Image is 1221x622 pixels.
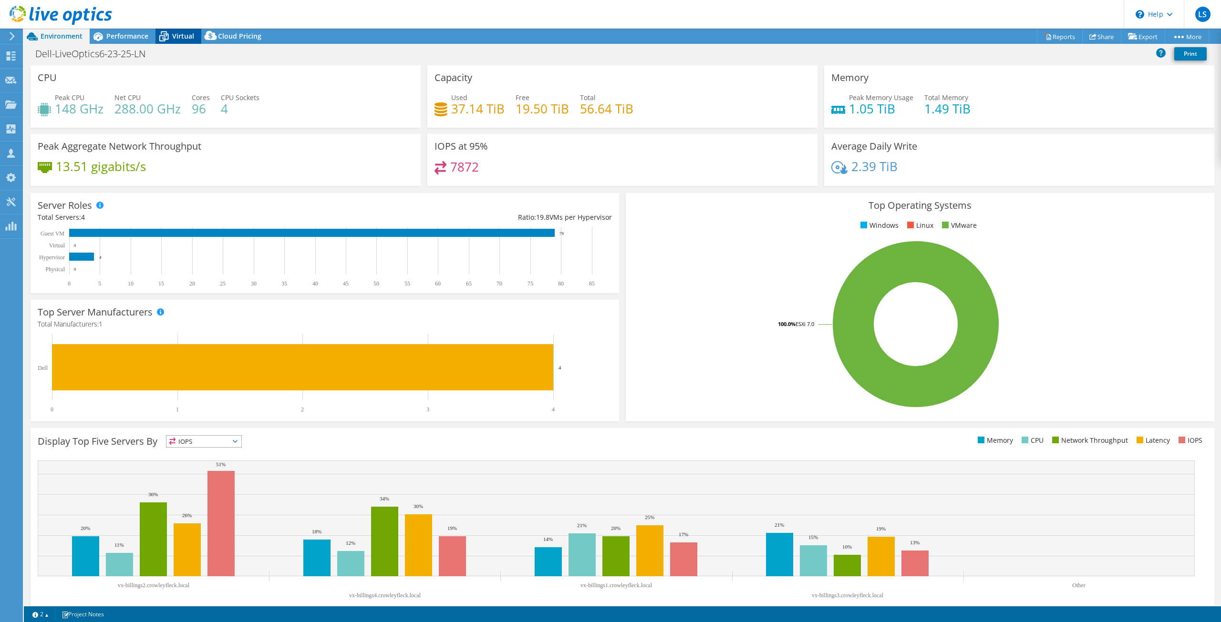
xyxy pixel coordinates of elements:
a: Reports [1037,29,1083,44]
text: Other [1072,582,1085,589]
text: 13% [910,540,920,545]
text: 15 [158,280,164,287]
h3: Server Roles [38,200,92,211]
li: VMware [940,220,977,231]
text: 0 [68,280,71,287]
text: 0 [74,243,76,248]
span: Used [451,93,467,102]
h3: Capacity [435,72,472,83]
li: Latency [1134,435,1170,446]
li: Memory [975,435,1013,446]
h3: CPU [38,72,57,83]
li: Network Throughput [1050,435,1128,446]
h4: 37.14 TiB [451,103,505,114]
text: 11% [114,542,124,548]
text: 12% [346,540,355,546]
h3: Average Daily Write [831,141,917,152]
h4: 4 [221,103,259,114]
h4: 96 [192,103,210,114]
span: 1 [99,319,103,328]
text: 35 [281,280,287,287]
span: Cloud Pricing [218,31,261,41]
text: 75 [528,280,533,287]
span: IOPS [166,436,241,447]
span: Free [516,93,529,102]
text: 30 [251,280,257,287]
text: 45 [343,280,349,287]
a: 2 [26,608,55,620]
text: 20% [611,525,621,531]
text: 55 [404,280,410,287]
h4: 2.39 TiB [851,161,898,172]
h4: 1.05 TiB [849,103,913,114]
text: Dell [38,365,48,371]
text: 10% [842,544,852,550]
text: 21% [577,522,587,528]
h3: IOPS at 95% [435,141,488,152]
text: 0 [74,267,76,272]
tspan: ESXi 7.0 [796,320,814,327]
span: Environment [41,31,83,41]
text: 4 [552,406,555,413]
text: 21% [775,522,784,528]
text: 20 [189,280,195,287]
h3: Top Server Manufacturers [38,307,153,317]
text: 40 [312,280,318,287]
span: Total Memory [924,93,968,102]
span: 4 [81,213,85,222]
text: 20% [81,525,90,531]
a: Share [1082,29,1121,44]
text: 19% [876,526,886,531]
h4: 19.50 TiB [516,103,569,114]
h4: 148 GHz [55,103,103,114]
text: 25 [220,280,226,287]
span: Peak CPU [55,93,84,102]
span: Total [580,93,596,102]
span: Peak Memory Usage [849,93,913,102]
text: 80 [558,280,564,287]
div: Total Servers: [38,212,325,223]
span: Cores [192,93,210,102]
text: 79 [559,231,564,236]
text: 17% [679,531,688,537]
tspan: 100.0% [778,320,796,327]
svg: \n [1136,10,1144,19]
a: Export [1121,29,1165,44]
h3: Peak Aggregate Network Throughput [38,141,201,152]
text: Physical [45,266,65,273]
h4: Total Manufacturers: [38,319,612,329]
text: 3 [426,406,429,413]
text: 0 [51,406,53,413]
text: 60 [435,280,441,287]
h1: Dell-LiveOptics6-23-25-LN [31,49,160,59]
text: 4 [559,365,561,370]
text: 85 [589,280,595,287]
a: Project Notes [55,608,111,620]
text: 26% [182,512,192,518]
text: 50 [373,280,379,287]
h4: 288.00 GHz [114,103,181,114]
span: Virtual [172,31,194,41]
text: 15% [808,534,818,540]
text: 25% [645,514,654,520]
h3: Top Operating Systems [633,200,1207,211]
text: 4 [99,255,102,260]
h4: 1.49 TiB [924,103,971,114]
span: Performance [106,31,148,41]
a: More [1165,29,1209,44]
h4: 56.64 TiB [580,103,633,114]
text: 5 [98,280,101,287]
text: Hypervisor [39,254,65,261]
text: vx-billings2.crowleyfleck.local [118,582,190,589]
text: 30% [414,503,423,509]
span: CPU Sockets [221,93,259,102]
h3: Memory [831,72,869,83]
text: 18% [312,529,321,534]
h4: 13.51 gigabits/s [56,161,146,172]
text: 2 [301,406,304,413]
text: 51% [216,461,226,467]
li: IOPS [1176,435,1202,446]
span: 19.8 [536,213,549,222]
text: vx-billings4.crowleyfleck.local [349,592,421,599]
span: LS [1195,7,1211,22]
